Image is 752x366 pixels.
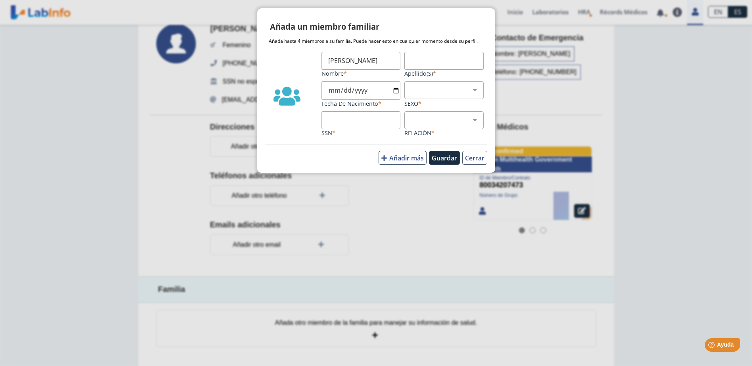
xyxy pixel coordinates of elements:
[321,129,401,137] label: SSN
[429,151,460,165] button: Guardar
[404,70,484,77] label: Apellido(s)
[404,129,484,137] label: Relación
[269,38,484,45] div: Añada hasta 4 miembros a su familia. Puede hacer esto en cualquier momento desde su perfil.
[379,151,427,165] button: Añadir más
[404,100,484,107] label: Sexo
[389,154,424,162] span: Añadir más
[462,151,487,165] button: Cerrar
[270,21,379,33] h4: Añada un miembro familiar
[681,335,743,357] iframe: Help widget launcher
[321,100,401,107] label: Fecha de Nacimiento
[321,70,401,77] label: Nombre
